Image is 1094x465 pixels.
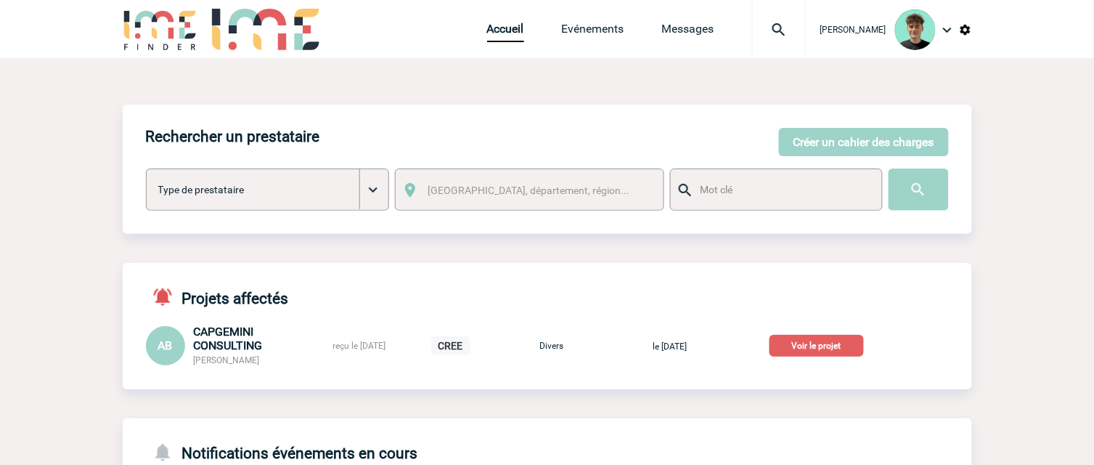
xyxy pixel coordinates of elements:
[123,9,198,50] img: IME-Finder
[562,22,624,42] a: Evénements
[820,25,886,35] span: [PERSON_NAME]
[152,286,182,307] img: notifications-active-24-px-r.png
[889,169,949,211] input: Submit
[194,325,263,352] span: CAPGEMINI CONSULTING
[895,9,936,50] img: 131612-0.png
[428,185,629,196] span: [GEOGRAPHIC_DATA], département, région...
[770,338,870,352] a: Voir le projet
[431,336,470,355] p: CREE
[146,442,418,463] h4: Notifications événements en cours
[146,286,289,307] h4: Projets affectés
[152,442,182,463] img: notifications-24-px-g.png
[653,341,687,352] span: le [DATE]
[515,341,588,351] p: Divers
[487,22,524,42] a: Accueil
[770,335,864,357] p: Voir le projet
[333,341,386,351] span: reçu le [DATE]
[194,355,260,365] span: [PERSON_NAME]
[662,22,714,42] a: Messages
[697,180,869,199] input: Mot clé
[146,128,320,145] h4: Rechercher un prestataire
[158,339,173,352] span: AB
